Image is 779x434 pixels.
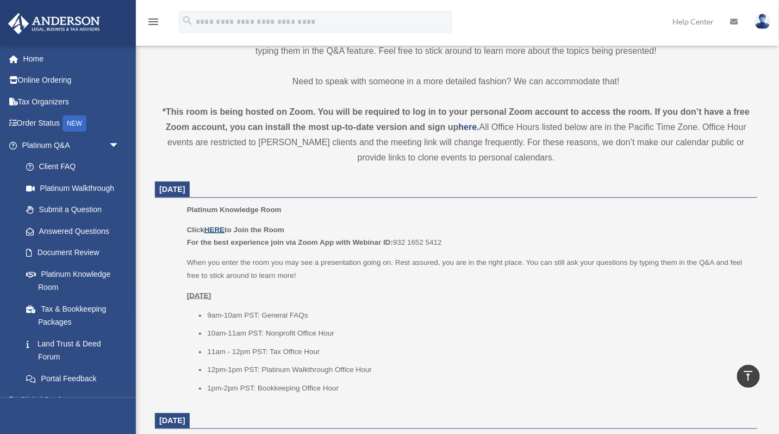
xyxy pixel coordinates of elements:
[15,298,136,333] a: Tax & Bookkeeping Packages
[15,242,136,264] a: Document Review
[737,365,760,388] a: vertical_align_top
[187,206,282,214] span: Platinum Knowledge Room
[182,15,194,27] i: search
[15,368,136,389] a: Portal Feedback
[8,91,136,113] a: Tax Organizers
[15,156,136,178] a: Client FAQ
[15,220,136,242] a: Answered Questions
[147,15,160,28] i: menu
[5,13,103,34] img: Anderson Advisors Platinum Portal
[477,122,479,132] strong: .
[755,14,771,29] img: User Pic
[207,364,750,377] li: 12pm-1pm PST: Platinum Walkthrough Office Hour
[207,327,750,340] li: 10am-11am PST: Nonprofit Office Hour
[187,238,393,246] b: For the best experience join via Zoom App with Webinar ID:
[159,417,185,425] span: [DATE]
[8,48,136,70] a: Home
[459,122,477,132] a: here
[15,177,136,199] a: Platinum Walkthrough
[8,70,136,91] a: Online Ordering
[187,292,211,300] u: [DATE]
[207,382,750,395] li: 1pm-2pm PST: Bookkeeping Office Hour
[109,134,130,157] span: arrow_drop_down
[207,309,750,323] li: 9am-10am PST: General FAQs
[15,333,136,368] a: Land Trust & Deed Forum
[63,115,86,132] div: NEW
[15,263,130,298] a: Platinum Knowledge Room
[742,369,755,382] i: vertical_align_top
[187,226,284,234] b: Click to Join the Room
[187,224,750,249] p: 932 1652 5412
[155,74,757,89] p: Need to speak with someone in a more detailed fashion? We can accommodate that!
[8,389,136,411] a: Digital Productsarrow_drop_down
[8,134,136,156] a: Platinum Q&Aarrow_drop_down
[8,113,136,135] a: Order StatusNEW
[155,104,757,165] div: All Office Hours listed below are in the Pacific Time Zone. Office Hour events are restricted to ...
[204,226,225,234] a: HERE
[187,256,750,282] p: When you enter the room you may see a presentation going on. Rest assured, you are in the right p...
[147,19,160,28] a: menu
[159,185,185,194] span: [DATE]
[163,107,750,132] strong: *This room is being hosted on Zoom. You will be required to log in to your personal Zoom account ...
[207,346,750,359] li: 11am - 12pm PST: Tax Office Hour
[15,199,136,221] a: Submit a Question
[109,389,130,412] span: arrow_drop_down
